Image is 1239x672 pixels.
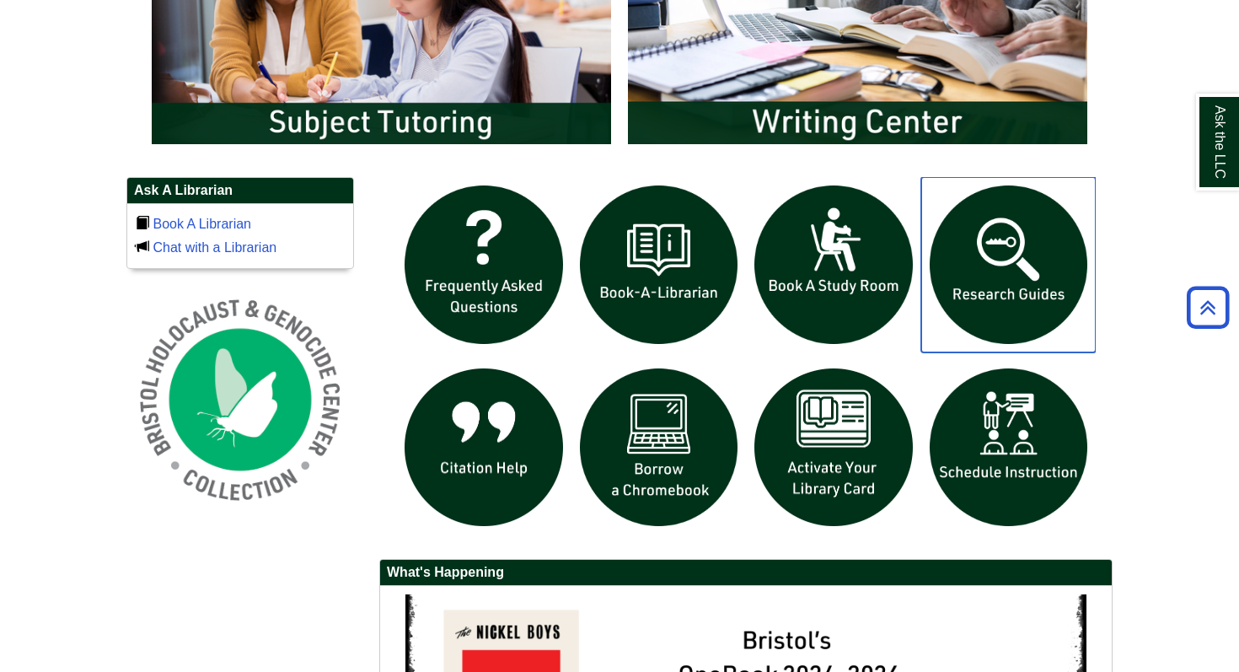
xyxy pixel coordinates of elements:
[127,178,353,204] h2: Ask A Librarian
[153,240,276,255] a: Chat with a Librarian
[126,286,354,513] img: Holocaust and Genocide Collection
[1181,296,1235,319] a: Back to Top
[396,177,571,352] img: frequently asked questions
[153,217,251,231] a: Book A Librarian
[571,360,747,535] img: Borrow a chromebook icon links to the borrow a chromebook web page
[746,360,921,535] img: activate Library Card icon links to form to activate student ID into library card
[921,360,1097,535] img: For faculty. Schedule Library Instruction icon links to form.
[396,177,1096,542] div: slideshow
[921,177,1097,352] img: Research Guides icon links to research guides web page
[746,177,921,352] img: book a study room icon links to book a study room web page
[571,177,747,352] img: Book a Librarian icon links to book a librarian web page
[396,360,571,535] img: citation help icon links to citation help guide page
[380,560,1112,586] h2: What's Happening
